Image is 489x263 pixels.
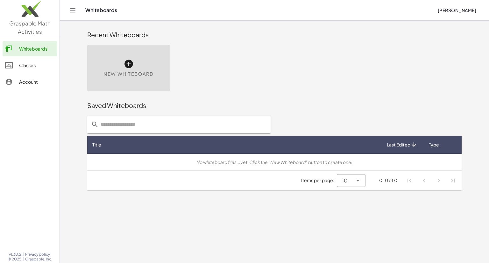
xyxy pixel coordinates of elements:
div: Recent Whiteboards [87,30,462,39]
span: | [23,257,24,262]
div: Account [19,78,54,86]
span: Graspable, Inc. [25,257,52,262]
span: Type [429,141,439,148]
span: Graspable Math Activities [9,20,51,35]
a: Privacy policy [25,252,52,257]
span: Title [92,141,101,148]
div: Saved Whiteboards [87,101,462,110]
span: 10 [342,177,348,184]
span: v1.30.2 [9,252,21,257]
div: 0-0 of 0 [379,177,397,184]
button: Toggle navigation [67,5,78,15]
nav: Pagination Navigation [402,173,460,188]
a: Classes [3,58,57,73]
span: Last Edited [387,141,410,148]
span: | [23,252,24,257]
a: Whiteboards [3,41,57,56]
span: Items per page: [301,177,337,184]
i: prepended action [91,121,99,128]
span: © 2025 [8,257,21,262]
a: Account [3,74,57,89]
span: New Whiteboard [103,70,153,78]
button: [PERSON_NAME] [432,4,481,16]
div: Classes [19,61,54,69]
div: Whiteboards [19,45,54,53]
span: [PERSON_NAME] [437,7,476,13]
div: No whiteboard files...yet. Click the "New Whiteboard" button to create one! [92,159,457,166]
